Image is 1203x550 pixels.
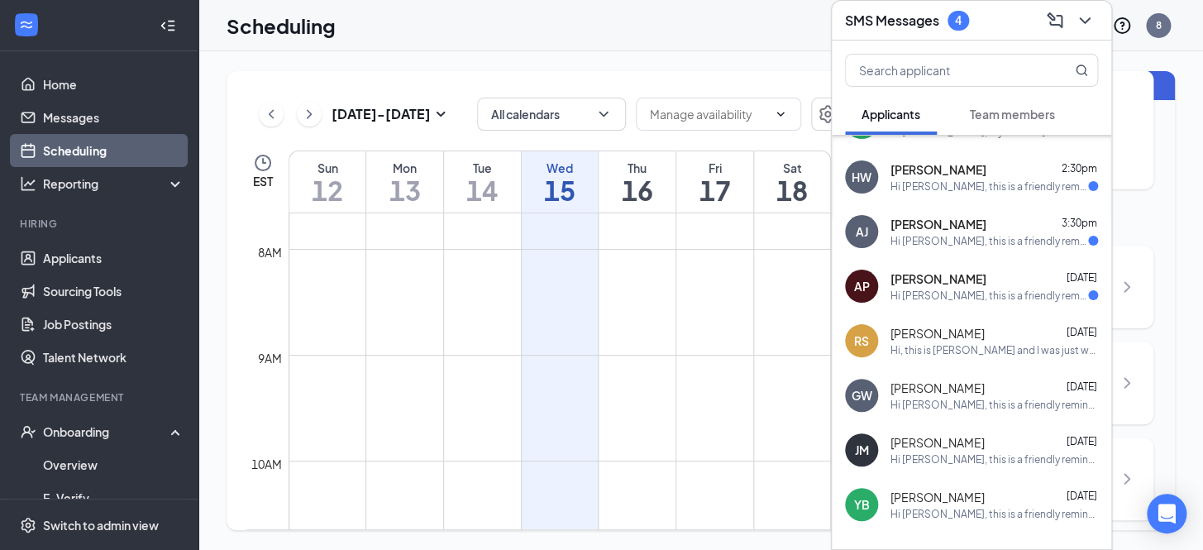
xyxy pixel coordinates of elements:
span: [PERSON_NAME] [890,325,985,342]
a: E-Verify [43,481,184,514]
div: Switch to admin view [43,517,159,533]
div: JM [855,442,869,458]
a: Sourcing Tools [43,275,184,308]
h3: [DATE] - [DATE] [332,105,431,123]
a: October 12, 2025 [289,151,365,213]
svg: ChevronRight [301,104,317,124]
span: 3:30pm [1062,217,1097,229]
h1: Scheduling [227,12,336,40]
svg: ChevronRight [1117,373,1137,393]
div: Team Management [20,390,181,404]
svg: WorkstreamLogo [18,17,35,33]
span: [PERSON_NAME] [890,270,986,287]
svg: Settings [818,104,838,124]
svg: ChevronDown [774,108,787,121]
div: 4 [955,13,962,27]
a: October 16, 2025 [599,151,675,213]
div: Mon [366,160,443,176]
h1: 17 [676,176,753,204]
svg: SmallChevronDown [431,104,451,124]
svg: ChevronDown [1075,11,1095,31]
div: Hiring [20,217,181,231]
span: 2:30pm [1062,162,1097,175]
div: Wed [522,160,599,176]
a: October 14, 2025 [444,151,521,213]
input: Search applicant [846,55,1042,86]
div: 8am [255,243,285,261]
span: Team members [970,107,1055,122]
div: RS [854,332,869,349]
button: ComposeMessage [1042,7,1068,34]
div: 8 [1156,18,1162,32]
svg: ChevronDown [595,106,612,122]
div: HW [852,169,871,185]
h1: 13 [366,176,443,204]
div: Hi [PERSON_NAME], this is a friendly reminder. Your meeting with [PERSON_NAME]'s for [PERSON_NAME... [890,507,1098,521]
a: October 13, 2025 [366,151,443,213]
h1: 15 [522,176,599,204]
h1: 14 [444,176,521,204]
span: [PERSON_NAME] [890,489,985,505]
span: [DATE] [1067,380,1097,393]
button: ChevronRight [297,102,322,127]
span: [PERSON_NAME] [890,161,986,178]
div: Hi [PERSON_NAME], this is a friendly reminder. Your meeting with [PERSON_NAME]'s for [PERSON_NAME... [890,398,1098,412]
div: Sat [754,160,830,176]
svg: ChevronLeft [263,104,279,124]
a: October 17, 2025 [676,151,753,213]
a: Home [43,68,184,101]
span: [DATE] [1067,435,1097,447]
div: Sun [289,160,365,176]
div: Hi, this is [PERSON_NAME] and I was just wanting to check up on the status of my application to s... [890,343,1098,357]
div: Hi [PERSON_NAME], this is a friendly reminder. Your meeting with [PERSON_NAME]'s for [PERSON_NAME... [890,234,1088,248]
a: Applicants [43,242,184,275]
a: October 15, 2025 [522,151,599,213]
div: YB [854,496,870,513]
div: Hi [PERSON_NAME], this is a friendly reminder. Your meeting with [PERSON_NAME]'s for [PERSON_NAME... [890,289,1088,303]
div: Onboarding [43,423,170,440]
svg: Clock [253,153,273,173]
h1: 12 [289,176,365,204]
h3: SMS Messages [845,12,939,30]
div: AJ [856,223,868,240]
div: Tue [444,160,521,176]
button: All calendarsChevronDown [477,98,626,131]
div: Reporting [43,175,185,192]
svg: UserCheck [20,423,36,440]
input: Manage availability [650,105,767,123]
svg: ChevronRight [1117,469,1137,489]
a: Overview [43,448,184,481]
div: GW [852,387,872,404]
div: 9am [255,349,285,367]
div: Hi [PERSON_NAME], this is a friendly reminder. Your meeting with [PERSON_NAME]'s for [PERSON_NAME... [890,179,1088,194]
svg: ChevronRight [1117,277,1137,297]
div: Open Intercom Messenger [1147,494,1186,533]
div: Thu [599,160,675,176]
button: ChevronLeft [259,102,284,127]
button: Settings [811,98,844,131]
svg: MagnifyingGlass [1075,64,1088,77]
span: [DATE] [1067,326,1097,338]
svg: Analysis [20,175,36,192]
a: October 18, 2025 [754,151,830,213]
span: [PERSON_NAME] [890,434,985,451]
a: Messages [43,101,184,134]
div: 10am [248,455,285,473]
span: EST [253,173,273,189]
button: ChevronDown [1072,7,1098,34]
span: [DATE] [1067,490,1097,502]
svg: Collapse [160,17,176,34]
a: Scheduling [43,134,184,167]
div: Hi [PERSON_NAME], this is a friendly reminder. Your meeting with [PERSON_NAME]'s for [PERSON_NAME... [890,452,1098,466]
span: Applicants [862,107,920,122]
a: Talent Network [43,341,184,374]
h1: 16 [599,176,675,204]
h1: 18 [754,176,830,204]
div: AP [854,278,870,294]
span: [PERSON_NAME] [890,380,985,396]
div: Fri [676,160,753,176]
span: [DATE] [1067,271,1097,284]
span: [PERSON_NAME] [890,216,986,232]
svg: QuestionInfo [1112,16,1132,36]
